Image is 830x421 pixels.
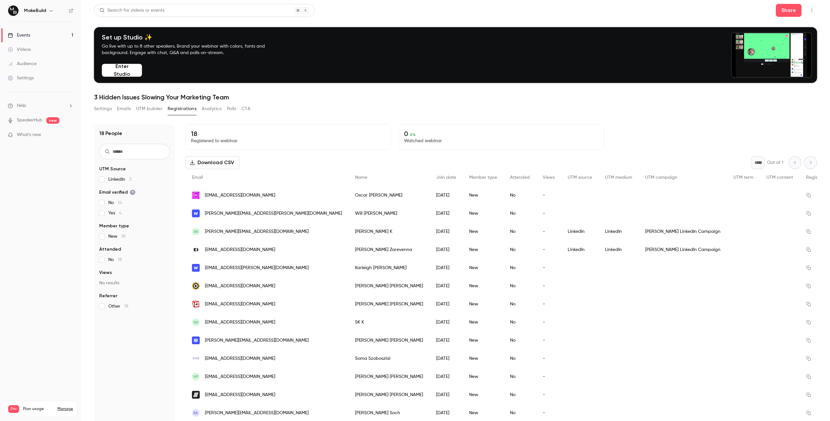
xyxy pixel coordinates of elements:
span: [EMAIL_ADDRESS][PERSON_NAME][DOMAIN_NAME] [205,265,309,271]
span: ES [194,410,198,416]
div: - [536,295,561,313]
div: New [463,259,504,277]
div: New [463,368,504,386]
span: [PERSON_NAME][EMAIL_ADDRESS][DOMAIN_NAME] [205,337,309,344]
div: [PERSON_NAME] [PERSON_NAME] [349,331,430,349]
div: [DATE] [430,186,463,204]
span: Pro [8,405,19,413]
span: 18 [118,257,122,262]
div: - [536,313,561,331]
img: webflow.com [192,264,200,272]
span: No [108,199,122,206]
div: - [536,259,561,277]
h4: Set up Studio ✨ [102,33,280,41]
span: Other [108,303,128,310]
span: [EMAIL_ADDRESS][DOMAIN_NAME] [205,355,275,362]
span: UTM medium [605,175,632,180]
div: - [536,386,561,404]
img: ignite-ops.com [192,282,200,290]
span: [EMAIL_ADDRESS][DOMAIN_NAME] [205,192,275,199]
span: UTM campaign [645,175,677,180]
button: Emails [117,104,131,114]
span: UTM term [733,175,753,180]
p: 18 [191,130,385,138]
img: tinyflow.agency [192,336,200,344]
div: [DATE] [430,277,463,295]
div: - [536,277,561,295]
img: ethansuero.com [192,391,200,399]
div: New [463,331,504,349]
div: Karleigh [PERSON_NAME] [349,259,430,277]
div: Search for videos or events [100,7,164,14]
button: Share [776,4,801,17]
section: facet-groups [99,166,170,310]
div: No [504,349,536,368]
div: LinkedIn [561,241,599,259]
span: No [108,256,122,263]
span: 18 [121,234,125,239]
p: Go live with up to 8 other speakers. Brand your webinar with colors, fonts and background. Engage... [102,43,280,56]
span: UTM Source [99,166,126,172]
div: LinkedIn [599,241,639,259]
a: SpeakerHub [17,117,42,124]
div: New [463,186,504,204]
span: [EMAIL_ADDRESS][DOMAIN_NAME] [205,392,275,398]
button: Settings [94,104,112,114]
div: [DATE] [430,313,463,331]
div: LinkedIn [561,222,599,241]
div: [DATE] [430,222,463,241]
div: - [536,204,561,222]
div: - [536,241,561,259]
span: UTM content [766,175,793,180]
div: [DATE] [430,204,463,222]
div: New [463,349,504,368]
div: - [536,331,561,349]
div: No [504,277,536,295]
span: [EMAIL_ADDRESS][DOMAIN_NAME] [205,319,275,326]
div: Settings [8,75,34,81]
button: UTM builder [136,104,162,114]
span: [PERSON_NAME][EMAIL_ADDRESS][DOMAIN_NAME] [205,410,309,416]
div: [PERSON_NAME] [PERSON_NAME] [349,277,430,295]
div: New [463,277,504,295]
span: Views [99,269,112,276]
div: [PERSON_NAME] K [349,222,430,241]
span: SK [194,319,198,325]
span: Referrer [99,293,117,299]
p: Registered to webinar [191,138,385,144]
p: 0 [404,130,598,138]
div: [DATE] [430,349,463,368]
div: [PERSON_NAME] [PERSON_NAME] [349,295,430,313]
div: New [463,386,504,404]
div: [DATE] [430,331,463,349]
div: [PERSON_NAME] [PERSON_NAME] [349,368,430,386]
span: Help [17,102,26,109]
span: Member type [469,175,497,180]
span: 3 [129,177,131,182]
span: [EMAIL_ADDRESS][DOMAIN_NAME] [205,246,275,253]
div: - [536,222,561,241]
span: 14 [118,200,122,205]
p: Out of 1 [767,159,783,166]
div: [DATE] [430,259,463,277]
button: Enter Studio [102,64,142,77]
span: UTM source [568,175,592,180]
button: Registrations [168,104,196,114]
span: [PERSON_NAME][EMAIL_ADDRESS][DOMAIN_NAME] [205,228,309,235]
span: New [108,233,125,240]
img: maisonthats.us [192,191,200,199]
div: No [504,368,536,386]
span: Attended [510,175,530,180]
span: VP [193,374,198,380]
div: [PERSON_NAME] LinkedIn Campaign [639,241,727,259]
div: - [536,349,561,368]
div: [PERSON_NAME] LinkedIn Campaign [639,222,727,241]
img: asite.com [192,300,200,308]
span: SK [194,229,198,234]
div: No [504,222,536,241]
button: CTA [242,104,250,114]
span: [EMAIL_ADDRESS][DOMAIN_NAME] [205,283,275,290]
div: - [536,186,561,204]
span: Join date [436,175,456,180]
div: [DATE] [430,241,463,259]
